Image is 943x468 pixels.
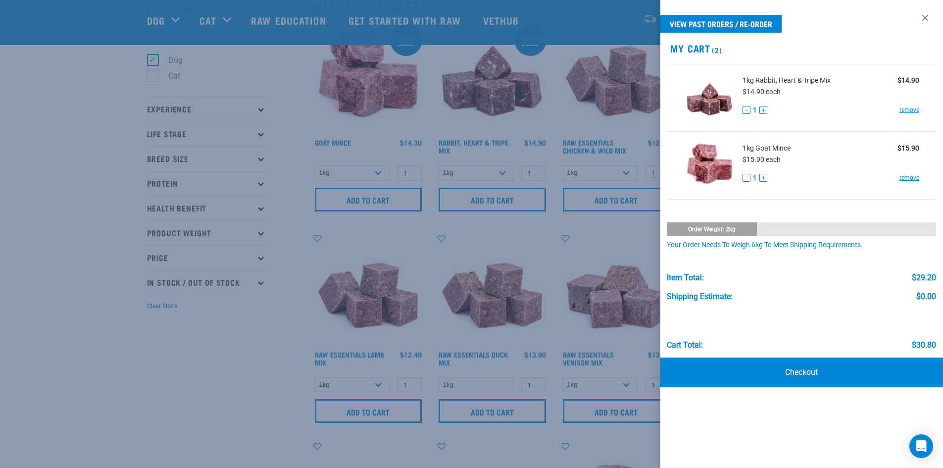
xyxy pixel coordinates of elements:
[899,173,919,182] a: remove
[743,106,750,114] button: -
[897,76,919,84] strong: $14.90
[743,143,791,154] span: 1kg Goat Mince
[912,273,936,282] div: $29.20
[684,140,735,191] img: Goat Mince
[759,174,767,182] button: +
[759,106,767,114] button: +
[912,341,936,350] div: $30.80
[660,15,782,33] a: View past orders / re-order
[743,174,750,182] button: -
[743,156,781,163] span: $15.90 each
[753,105,757,115] span: 1
[667,241,936,249] div: Your order needs to weigh 6kg to meet shipping requirements.
[753,173,757,183] span: 1
[667,273,704,282] div: Item Total:
[897,144,919,152] strong: $15.90
[667,341,703,350] div: Cart total:
[667,292,733,301] div: Shipping Estimate:
[743,88,781,96] span: $14.90 each
[667,222,756,236] div: Order weight: 2kg
[899,105,919,114] a: remove
[909,434,933,458] div: Open Intercom Messenger
[916,292,936,301] div: $0.00
[743,75,831,86] span: 1kg Rabbit, Heart & Tripe Mix
[710,48,722,52] span: (2)
[684,72,735,123] img: Rabbit, Heart & Tripe Mix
